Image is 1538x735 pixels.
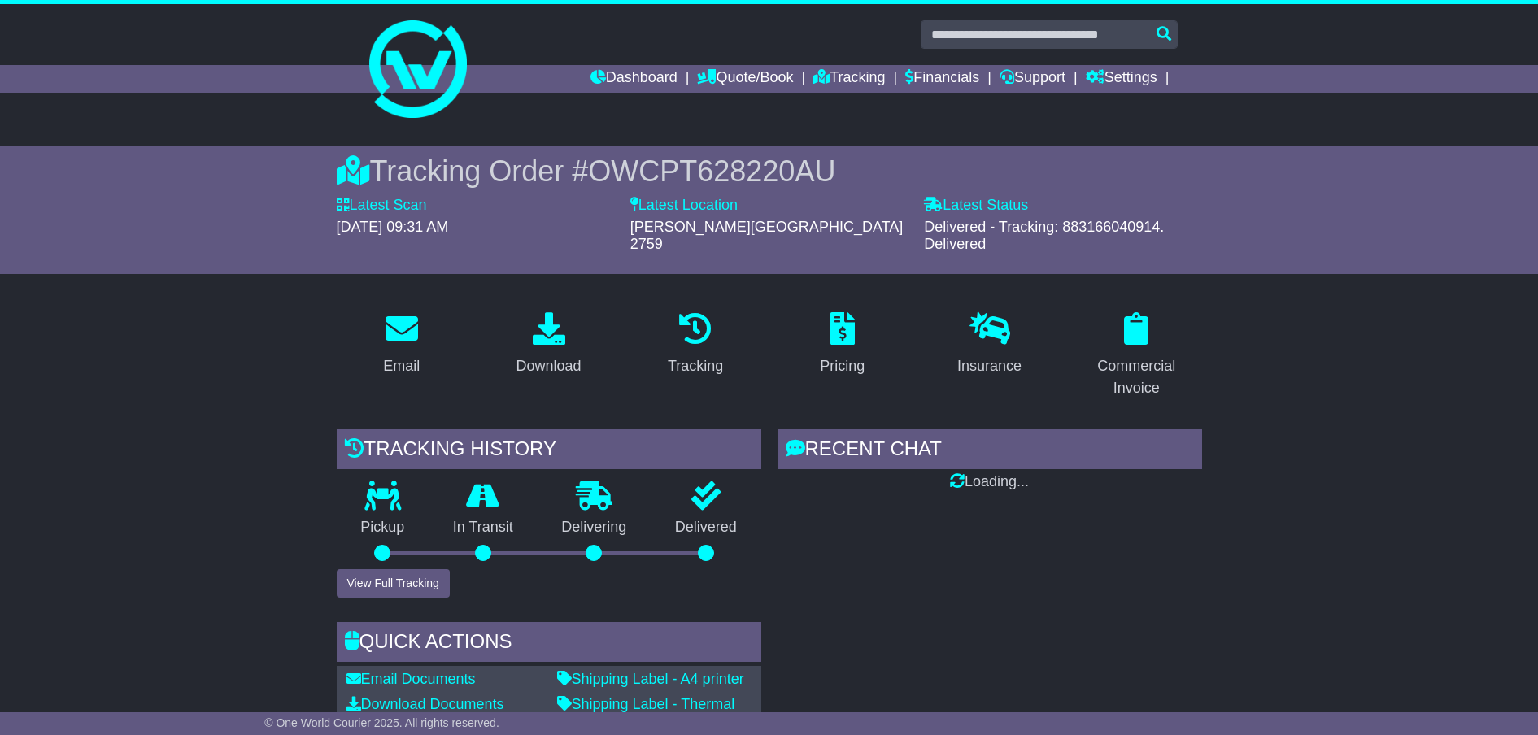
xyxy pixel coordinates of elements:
[337,219,449,235] span: [DATE] 09:31 AM
[373,307,430,383] a: Email
[697,65,793,93] a: Quote/Book
[924,219,1164,253] span: Delivered - Tracking: 883166040914. Delivered
[778,429,1202,473] div: RECENT CHAT
[905,65,979,93] a: Financials
[538,519,651,537] p: Delivering
[337,197,427,215] label: Latest Scan
[1086,65,1157,93] a: Settings
[429,519,538,537] p: In Transit
[778,473,1202,491] div: Loading...
[1000,65,1065,93] a: Support
[337,154,1202,189] div: Tracking Order #
[947,307,1032,383] a: Insurance
[557,671,744,687] a: Shipping Label - A4 printer
[337,622,761,666] div: Quick Actions
[337,569,450,598] button: View Full Tracking
[957,355,1022,377] div: Insurance
[337,519,429,537] p: Pickup
[651,519,761,537] p: Delivered
[1082,355,1192,399] div: Commercial Invoice
[264,716,499,729] span: © One World Courier 2025. All rights reserved.
[924,197,1028,215] label: Latest Status
[809,307,875,383] a: Pricing
[588,154,835,188] span: OWCPT628220AU
[820,355,865,377] div: Pricing
[505,307,591,383] a: Download
[346,696,504,712] a: Download Documents
[630,219,903,253] span: [PERSON_NAME][GEOGRAPHIC_DATA] 2759
[516,355,581,377] div: Download
[657,307,734,383] a: Tracking
[346,671,476,687] a: Email Documents
[1071,307,1202,405] a: Commercial Invoice
[383,355,420,377] div: Email
[590,65,678,93] a: Dashboard
[630,197,738,215] label: Latest Location
[668,355,723,377] div: Tracking
[337,429,761,473] div: Tracking history
[557,696,735,730] a: Shipping Label - Thermal printer
[813,65,885,93] a: Tracking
